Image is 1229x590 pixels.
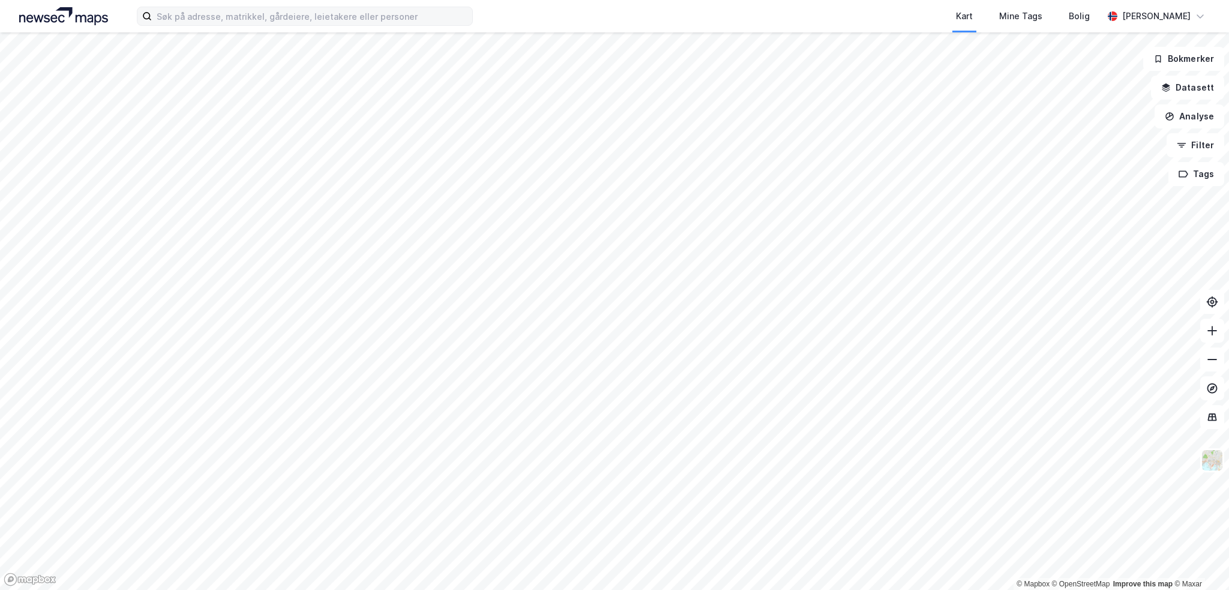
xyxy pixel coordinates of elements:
a: OpenStreetMap [1052,580,1110,588]
a: Mapbox [1017,580,1050,588]
button: Analyse [1155,104,1224,128]
img: logo.a4113a55bc3d86da70a041830d287a7e.svg [19,7,108,25]
div: Mine Tags [999,9,1042,23]
div: Kontrollprogram for chat [1169,532,1229,590]
a: Mapbox homepage [4,573,56,586]
input: Søk på adresse, matrikkel, gårdeiere, leietakere eller personer [152,7,472,25]
button: Bokmerker [1143,47,1224,71]
button: Filter [1167,133,1224,157]
iframe: Chat Widget [1169,532,1229,590]
a: Improve this map [1113,580,1173,588]
button: Datasett [1151,76,1224,100]
div: Bolig [1069,9,1090,23]
button: Tags [1168,162,1224,186]
div: [PERSON_NAME] [1122,9,1191,23]
div: Kart [956,9,973,23]
img: Z [1201,449,1224,472]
